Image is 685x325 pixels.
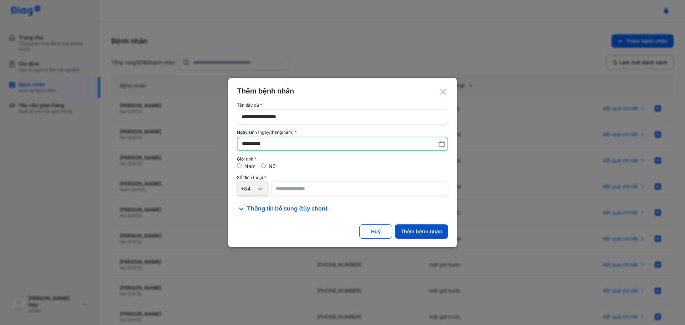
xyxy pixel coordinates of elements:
[269,163,276,169] label: Nữ
[247,204,328,213] span: Thông tin bổ sung (tùy chọn)
[401,228,442,235] div: Thêm bệnh nhân
[244,163,255,169] label: Nam
[237,130,448,135] div: Ngày sinh (ngày/tháng/năm)
[359,224,392,239] button: Huỷ
[237,175,448,180] div: Số điện thoại
[237,157,448,162] div: Giới tính
[241,186,256,192] div: +84
[395,224,448,239] button: Thêm bệnh nhân
[237,103,448,108] div: Tên đầy đủ
[237,86,448,96] div: Thêm bệnh nhân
